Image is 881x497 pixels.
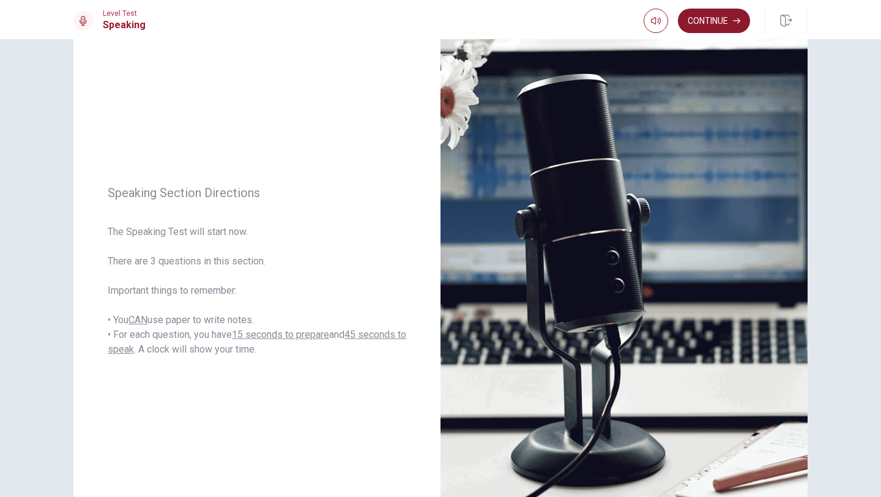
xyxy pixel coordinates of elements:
[108,185,406,200] span: Speaking Section Directions
[103,18,146,32] h1: Speaking
[108,225,406,357] span: The Speaking Test will start now. There are 3 questions in this section. Important things to reme...
[128,314,147,326] u: CAN
[678,9,750,33] button: Continue
[232,329,329,340] u: 15 seconds to prepare
[103,9,146,18] span: Level Test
